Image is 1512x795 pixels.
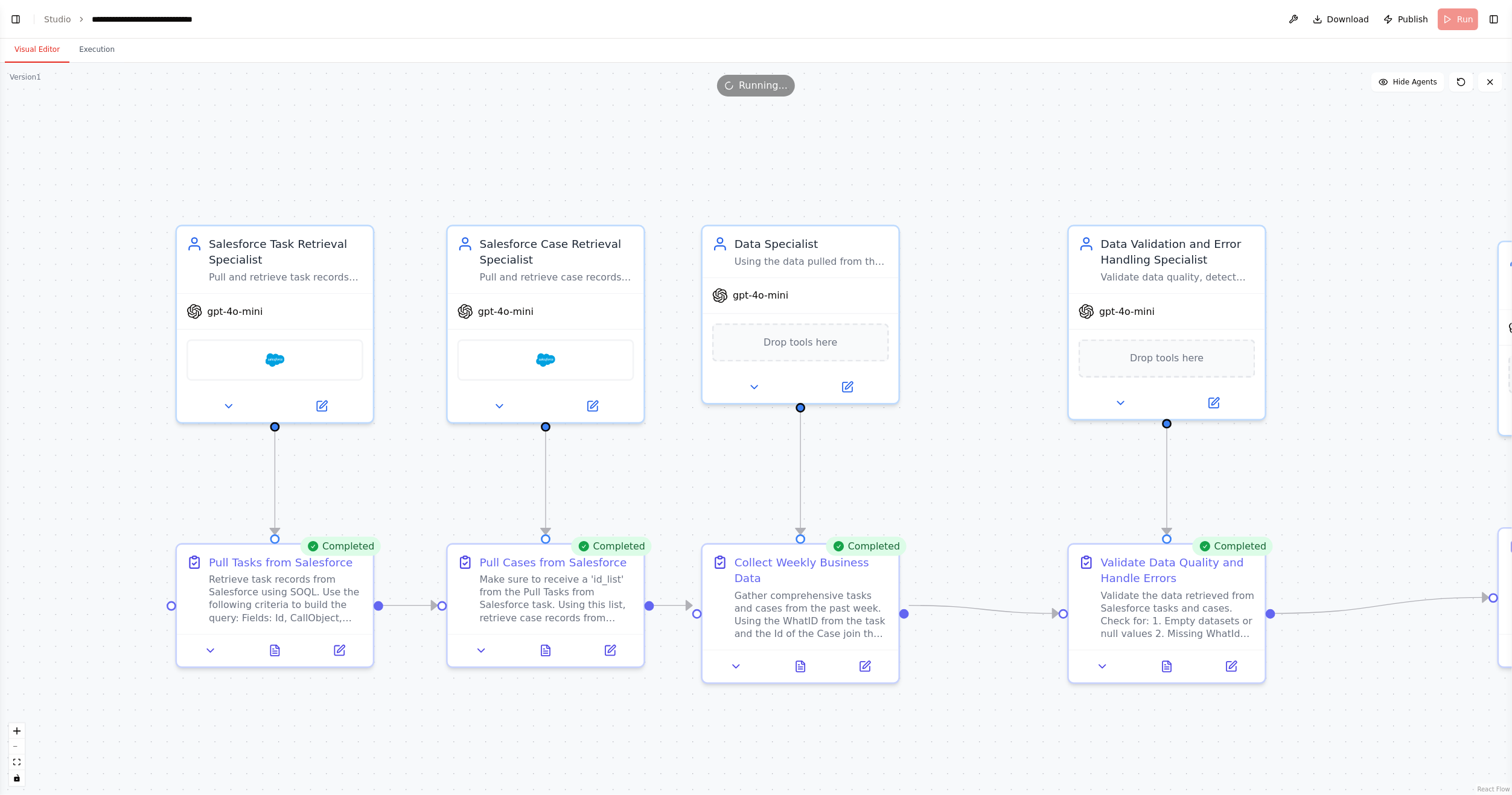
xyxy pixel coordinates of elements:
[735,589,889,640] div: Gather comprehensive tasks and cases from the past week. Using the WhatID from the task and the I...
[5,37,69,63] button: Visual Editor
[582,641,637,660] button: Open in side panel
[739,78,788,93] span: Running...
[1308,8,1374,30] button: Download
[1159,428,1175,534] g: Edge from 427960e8-1ddb-44e2-8ab5-9fef8f256f9d to 77449507-536c-4fdc-b4b6-4fe98090168c
[7,11,24,28] button: Show left sidebar
[176,543,375,668] div: CompletedPull Tasks from SalesforceRetrieve task records from Salesforce using SOQL. Use the foll...
[538,431,553,534] g: Edge from dce1ff22-badf-4f2a-a185-fcbf16a1fdfe to 75f69a2d-d0db-40e1-845e-420202f8671b
[241,641,309,660] button: View output
[44,13,228,25] nav: breadcrumb
[209,574,363,624] div: Retrieve task records from Salesforce using SOQL. Use the following criteria to build the query: ...
[267,431,282,534] g: Edge from 651a2d0c-c8ce-4d30-a93a-bca56a7fdd78 to 622850a7-0d80-44b6-95c0-64da7c574401
[9,755,25,770] button: fit view
[383,598,438,613] g: Edge from 622850a7-0d80-44b6-95c0-64da7c574401 to 75f69a2d-d0db-40e1-845e-420202f8671b
[701,225,900,405] div: Data SpecialistUsing the data pulled from the Task Retrieval task and the Case Retrieval task, cr...
[735,255,889,268] div: Using the data pulled from the Task Retrieval task and the Case Retrieval task, create a final da...
[547,397,637,416] button: Open in side panel
[837,657,892,676] button: Open in side panel
[207,305,263,318] span: gpt-4o-mini
[1067,225,1266,421] div: Data Validation and Error Handling SpecialistValidate data quality, detect errors, and implement ...
[176,225,375,424] div: Salesforce Task Retrieval SpecialistPull and retrieve task records from Salesforce using SOQL que...
[1130,350,1204,366] span: Drop tools here
[9,723,25,786] div: React Flow controls
[312,641,367,660] button: Open in side panel
[735,554,889,586] div: Collect Weekly Business Data
[10,72,41,82] div: Version 1
[446,543,645,668] div: CompletedPull Cases from SalesforceMake sure to receive a 'id_list' from the Pull Tasks from Sale...
[654,598,692,613] g: Edge from 75f69a2d-d0db-40e1-845e-420202f8671b to 94b5a58d-6404-4ec3-8ea5-12eec70e251d
[480,271,634,283] div: Pull and retrieve case records from Salesforce using SOQL queries. Organize the data for analysis...
[209,236,363,268] div: Salesforce Task Retrieval Specialist
[1478,786,1510,793] a: React Flow attribution
[764,335,837,350] span: Drop tools here
[69,37,124,63] button: Execution
[1067,543,1266,684] div: CompletedValidate Data Quality and Handle ErrorsValidate the data retrieved from Salesforce tasks...
[9,739,25,755] button: zoom out
[536,350,555,370] img: Salesforce
[480,554,627,570] div: Pull Cases from Salesforce
[1275,589,1489,621] g: Edge from 77449507-536c-4fdc-b4b6-4fe98090168c to 59fe0559-5327-41fd-9377-18ad4df4b544
[1204,657,1258,676] button: Open in side panel
[1169,393,1258,413] button: Open in side panel
[1393,77,1437,87] span: Hide Agents
[9,770,25,786] button: toggle interactivity
[1101,589,1255,640] div: Validate the data retrieved from Salesforce tasks and cases. Check for: 1. Empty datasets or null...
[701,543,900,684] div: CompletedCollect Weekly Business DataGather comprehensive tasks and cases from the past week. Usi...
[1485,11,1502,28] button: Show right sidebar
[266,350,285,370] img: Salesforce
[300,537,381,556] div: Completed
[826,537,907,556] div: Completed
[793,412,808,534] g: Edge from 89826c3f-5ce9-4049-981e-51df0d944d52 to 94b5a58d-6404-4ec3-8ea5-12eec70e251d
[1327,13,1370,25] span: Download
[1133,657,1201,676] button: View output
[1371,72,1444,92] button: Hide Agents
[446,225,645,424] div: Salesforce Case Retrieval SpecialistPull and retrieve case records from Salesforce using SOQL que...
[767,657,834,676] button: View output
[1101,554,1255,586] div: Validate Data Quality and Handle Errors
[1101,271,1255,283] div: Validate data quality, detect errors, and implement fallback procedures when data retrieval fails...
[1192,537,1273,556] div: Completed
[733,290,788,302] span: gpt-4o-mini
[480,574,634,624] div: Make sure to receive a 'id_list' from the Pull Tasks from Salesforce task. Using this list, retri...
[478,305,534,318] span: gpt-4o-mini
[802,378,892,397] button: Open in side panel
[480,236,634,268] div: Salesforce Case Retrieval Specialist
[1101,236,1255,268] div: Data Validation and Error Handling Specialist
[1379,8,1433,30] button: Publish
[9,723,25,739] button: zoom in
[44,14,71,24] a: Studio
[209,554,353,570] div: Pull Tasks from Salesforce
[276,397,366,416] button: Open in side panel
[1099,305,1155,318] span: gpt-4o-mini
[209,271,363,283] div: Pull and retrieve task records from Salesforce using SOQL queries. Organize the data for analysis...
[512,641,579,660] button: View output
[1398,13,1428,25] span: Publish
[909,598,1059,622] g: Edge from 94b5a58d-6404-4ec3-8ea5-12eec70e251d to 77449507-536c-4fdc-b4b6-4fe98090168c
[735,236,889,252] div: Data Specialist
[571,537,652,556] div: Completed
